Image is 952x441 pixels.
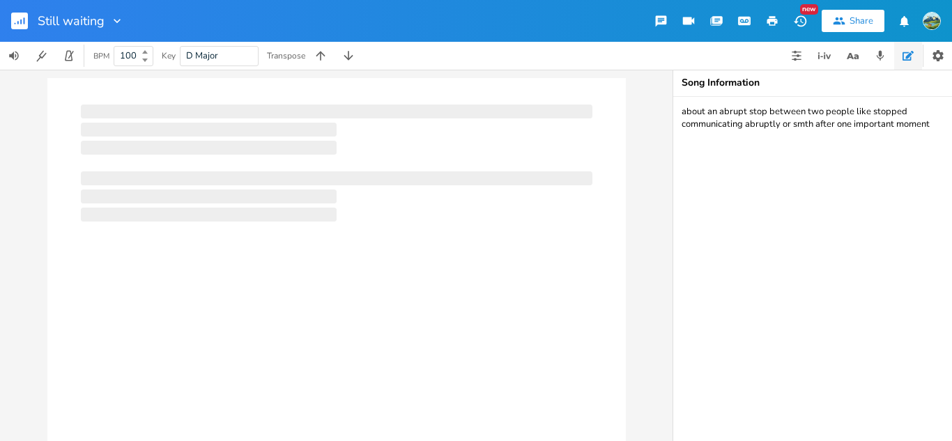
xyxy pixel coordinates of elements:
[267,52,305,60] div: Transpose
[38,15,105,27] span: Still waiting
[673,97,952,441] textarea: about an abrupt stop between two people like stopped communicating abruptly or smth after one imp...
[682,78,944,88] div: Song Information
[822,10,884,32] button: Share
[162,52,176,60] div: Key
[850,15,873,27] div: Share
[786,8,814,33] button: New
[186,49,218,62] span: D Major
[800,4,818,15] div: New
[923,12,941,30] img: brooks mclanahan
[93,52,109,60] div: BPM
